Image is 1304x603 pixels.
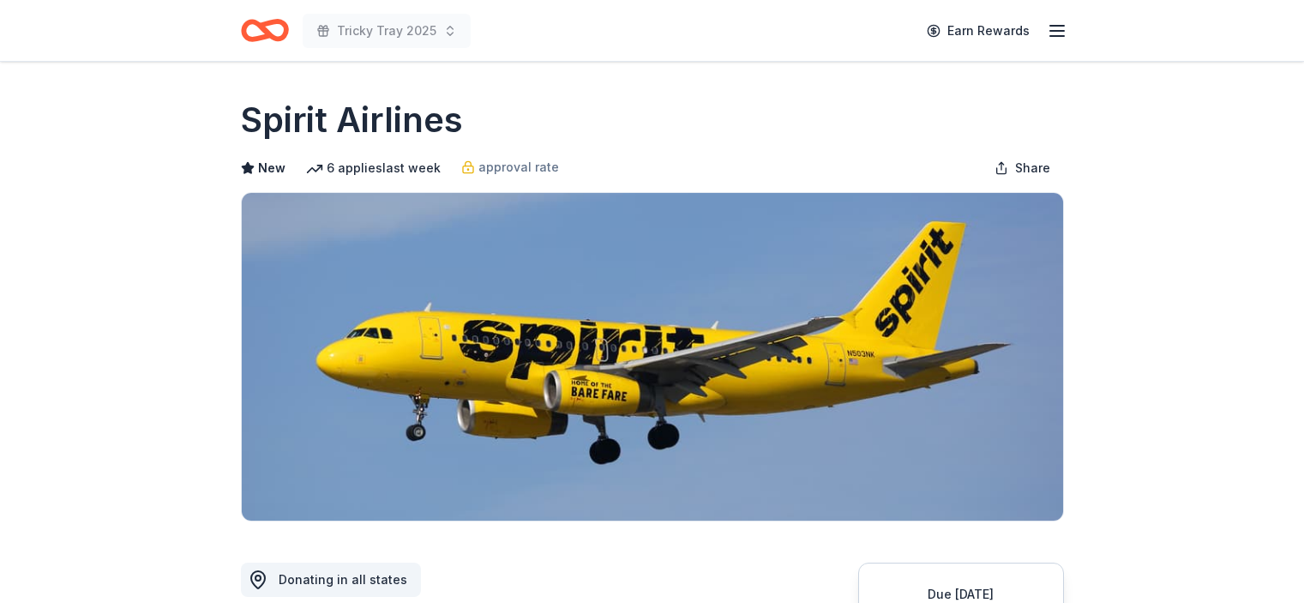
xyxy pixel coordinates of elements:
[258,158,285,178] span: New
[981,151,1064,185] button: Share
[478,157,559,178] span: approval rate
[337,21,436,41] span: Tricky Tray 2025
[916,15,1040,46] a: Earn Rewards
[461,157,559,178] a: approval rate
[279,572,407,587] span: Donating in all states
[306,158,441,178] div: 6 applies last week
[241,10,289,51] a: Home
[242,193,1063,521] img: Image for Spirit Airlines
[1015,158,1050,178] span: Share
[303,14,471,48] button: Tricky Tray 2025
[241,96,463,144] h1: Spirit Airlines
